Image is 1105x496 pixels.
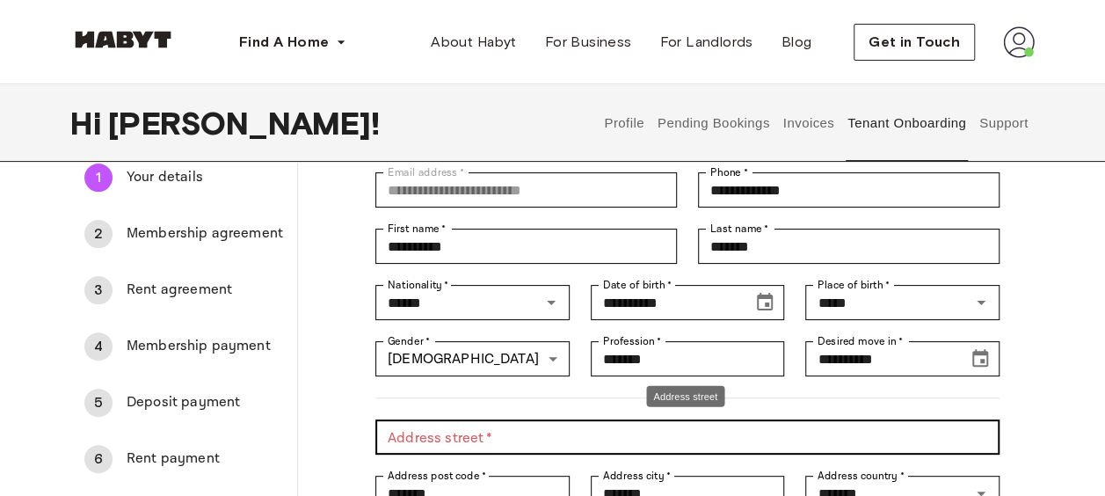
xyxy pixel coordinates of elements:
span: About Habyt [431,32,516,53]
button: Find A Home [225,25,360,60]
div: First name [375,229,677,264]
img: Habyt [70,31,176,48]
span: Blog [781,32,812,53]
div: 6 [84,445,113,473]
span: Get in Touch [869,32,960,53]
a: For Business [531,25,646,60]
label: Phone [710,164,748,180]
a: About Habyt [417,25,530,60]
label: Profession [603,333,662,349]
button: Choose date, selected date is Oct 20, 2025 [963,341,998,376]
div: Email address [375,172,677,208]
span: For Business [545,32,632,53]
span: Rent agreement [127,280,283,301]
button: Open [969,290,993,315]
label: First name [388,221,447,237]
div: 5 [84,389,113,417]
button: Support [977,84,1030,162]
button: Pending Bookings [655,84,772,162]
span: Find A Home [239,32,329,53]
span: Membership payment [127,336,283,357]
div: user profile tabs [598,84,1035,162]
button: Tenant Onboarding [846,84,969,162]
label: Gender [388,333,430,349]
div: 4 [84,332,113,361]
label: Place of birth [818,277,890,293]
div: 1Your details [70,157,297,199]
span: Hi [70,105,108,142]
div: Address street [375,419,1000,455]
button: Get in Touch [854,24,975,61]
div: Phone [698,172,1000,208]
div: 2Membership agreement [70,213,297,255]
a: Blog [767,25,826,60]
label: Address city [603,468,671,484]
div: [DEMOGRAPHIC_DATA] [375,341,570,376]
label: Nationality [388,277,449,293]
label: Email address [388,164,464,180]
div: 5Deposit payment [70,382,297,424]
div: Address street [646,385,724,407]
a: For Landlords [645,25,767,60]
label: Last name [710,221,769,237]
div: 2 [84,220,113,248]
button: Profile [602,84,647,162]
span: Your details [127,167,283,188]
span: For Landlords [659,32,752,53]
div: Profession [591,341,785,376]
div: 4Membership payment [70,325,297,368]
button: Open [539,290,563,315]
div: 1 [84,164,113,192]
span: Deposit payment [127,392,283,413]
span: [PERSON_NAME] ! [108,105,380,142]
div: Last name [698,229,1000,264]
div: 3 [84,276,113,304]
button: Invoices [781,84,836,162]
img: avatar [1003,26,1035,58]
div: 3Rent agreement [70,269,297,311]
div: 6Rent payment [70,438,297,480]
button: Choose date, selected date is May 28, 1999 [747,285,782,320]
label: Address country [818,468,905,484]
label: Desired move in [818,333,903,349]
span: Membership agreement [127,223,283,244]
label: Address post code [388,468,486,484]
label: Date of birth [603,277,672,293]
span: Rent payment [127,449,283,470]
